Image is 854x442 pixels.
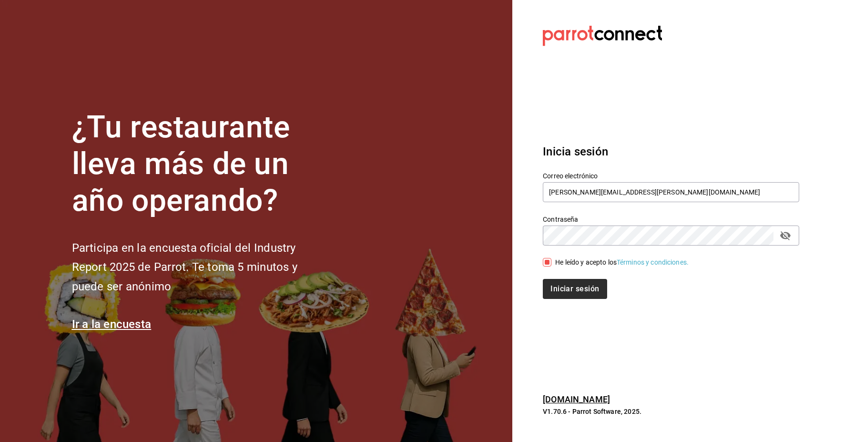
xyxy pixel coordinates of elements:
a: Ir a la encuesta [72,318,152,331]
a: Términos y condiciones. [617,258,689,266]
div: He leído y acepto los [555,257,689,267]
h3: Inicia sesión [543,143,799,160]
label: Correo electrónico [543,173,799,179]
button: passwordField [777,227,793,244]
label: Contraseña [543,216,799,223]
h2: Participa en la encuesta oficial del Industry Report 2025 de Parrot. Te toma 5 minutos y puede se... [72,238,329,297]
button: Iniciar sesión [543,279,607,299]
input: Ingresa tu correo electrónico [543,182,799,202]
h1: ¿Tu restaurante lleva más de un año operando? [72,109,329,219]
a: [DOMAIN_NAME] [543,394,610,404]
p: V1.70.6 - Parrot Software, 2025. [543,407,799,416]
